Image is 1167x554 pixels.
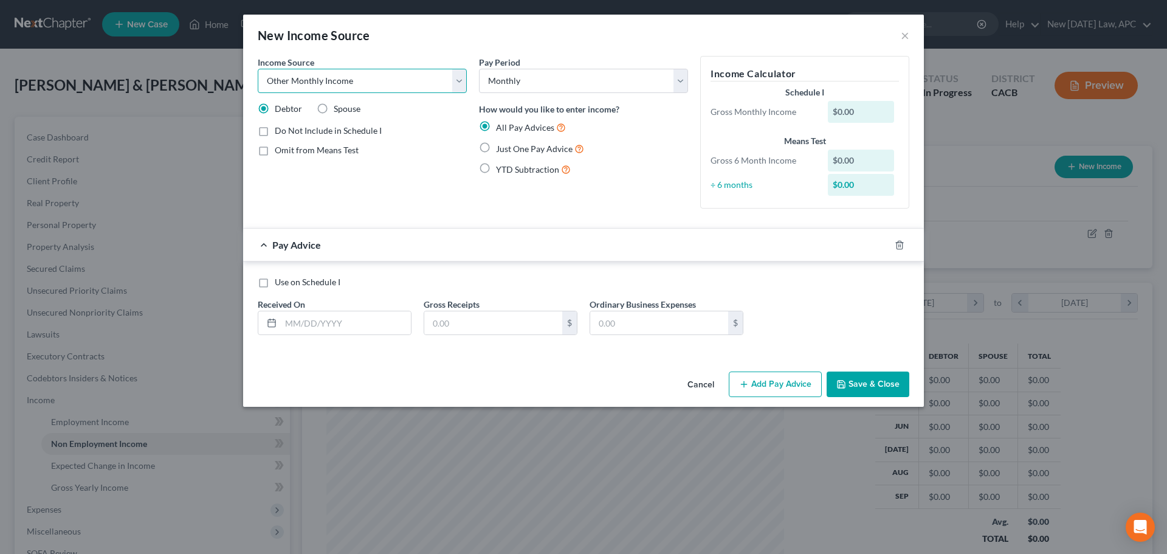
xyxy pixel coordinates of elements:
div: Gross Monthly Income [704,106,822,118]
span: Omit from Means Test [275,145,359,155]
span: Pay Advice [272,239,321,251]
div: $0.00 [828,174,895,196]
span: Use on Schedule I [275,277,340,287]
label: Pay Period [479,56,520,69]
span: Debtor [275,103,302,114]
span: Received On [258,299,305,310]
div: ÷ 6 months [704,179,822,191]
div: $0.00 [828,101,895,123]
div: $0.00 [828,150,895,171]
input: MM/DD/YYYY [281,311,411,334]
div: $ [562,311,577,334]
div: Means Test [711,135,899,147]
h5: Income Calculator [711,66,899,81]
div: New Income Source [258,27,370,44]
span: Income Source [258,57,314,68]
span: Spouse [334,103,360,114]
button: Add Pay Advice [729,372,822,397]
div: Schedule I [711,86,899,99]
span: Do Not Include in Schedule I [275,125,382,136]
div: $ [728,311,743,334]
label: How would you like to enter income? [479,103,619,116]
span: All Pay Advices [496,122,554,133]
span: YTD Subtraction [496,164,559,175]
label: Gross Receipts [424,298,480,311]
button: × [901,28,909,43]
input: 0.00 [590,311,728,334]
button: Save & Close [827,372,909,397]
span: Just One Pay Advice [496,144,573,154]
button: Cancel [678,373,724,397]
div: Gross 6 Month Income [704,154,822,167]
input: 0.00 [424,311,562,334]
div: Open Intercom Messenger [1126,513,1155,542]
label: Ordinary Business Expenses [590,298,696,311]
